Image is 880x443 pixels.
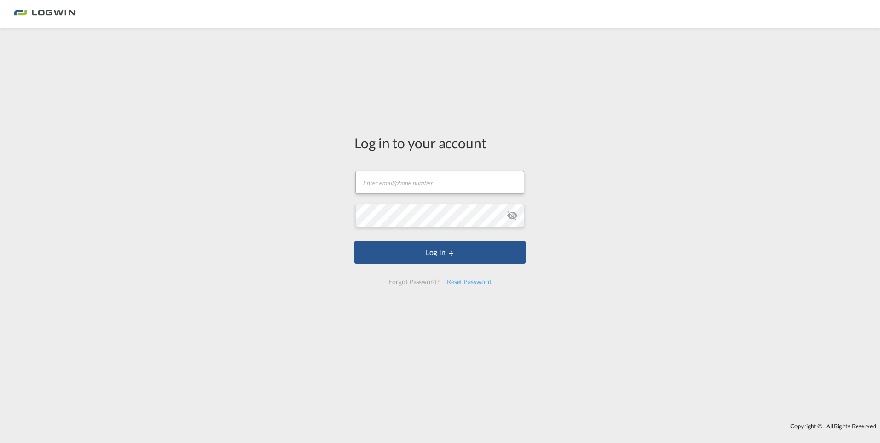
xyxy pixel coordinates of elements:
[507,210,518,221] md-icon: icon-eye-off
[443,274,495,290] div: Reset Password
[354,133,526,152] div: Log in to your account
[385,274,443,290] div: Forgot Password?
[14,4,76,24] img: bc73a0e0d8c111efacd525e4c8ad7d32.png
[354,241,526,264] button: LOGIN
[355,171,524,194] input: Enter email/phone number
